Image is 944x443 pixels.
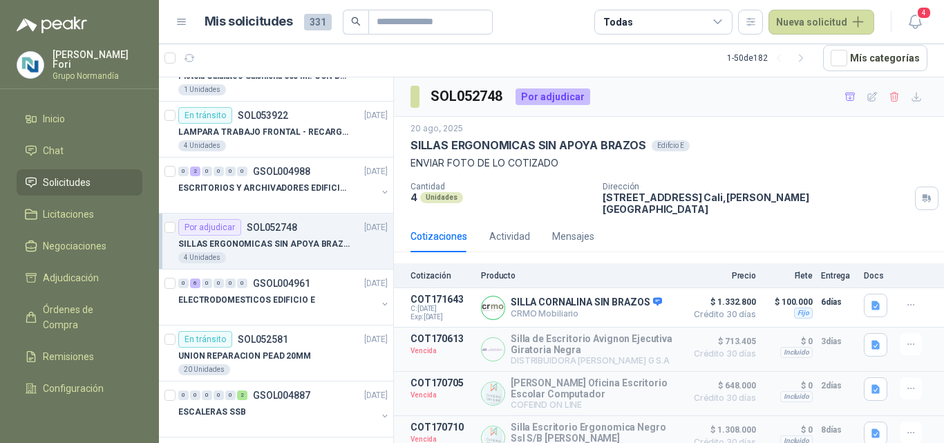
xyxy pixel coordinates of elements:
[178,163,390,207] a: 0 2 0 0 0 0 GSOL004988[DATE] ESCRITORIOS Y ARCHIVADORES EDIFICIO E
[178,331,232,348] div: En tránsito
[687,294,756,310] span: $ 1.332.800
[178,252,226,263] div: 4 Unidades
[43,175,91,190] span: Solicitudes
[178,84,226,95] div: 1 Unidades
[410,138,646,153] p: SILLAS ERGONOMICAS SIN APOYA BRAZOS
[178,107,232,124] div: En tránsito
[253,390,310,400] p: GSOL004887
[178,387,390,431] a: 0 0 0 0 0 2 GSOL004887[DATE] ESCALERAS SSB
[17,265,142,291] a: Adjudicación
[43,349,94,364] span: Remisiones
[821,377,856,394] p: 2 días
[364,389,388,402] p: [DATE]
[410,422,473,433] p: COT170710
[43,143,64,158] span: Chat
[552,229,594,244] div: Mensajes
[687,422,756,438] span: $ 1.308.000
[903,10,927,35] button: 4
[17,233,142,259] a: Negociaciones
[238,334,288,344] p: SOL052581
[190,167,200,176] div: 2
[202,390,212,400] div: 0
[238,111,288,120] p: SOL053922
[482,296,504,319] img: Company Logo
[821,294,856,310] p: 6 días
[178,140,226,151] div: 4 Unidades
[482,338,504,361] img: Company Logo
[214,279,224,288] div: 0
[431,86,504,107] h3: SOL052748
[17,407,142,433] a: Manuales y ayuda
[780,347,813,358] div: Incluido
[364,165,388,178] p: [DATE]
[410,122,463,135] p: 20 ago, 2025
[43,238,106,254] span: Negociaciones
[304,14,332,30] span: 331
[410,377,473,388] p: COT170705
[768,10,874,35] button: Nueva solicitud
[214,167,224,176] div: 0
[53,50,142,69] p: [PERSON_NAME] Fori
[516,88,590,105] div: Por adjudicar
[687,350,756,358] span: Crédito 30 días
[410,294,473,305] p: COT171643
[410,229,467,244] div: Cotizaciones
[511,296,662,309] p: SILLA CORNALINA SIN BRAZOS
[178,219,241,236] div: Por adjudicar
[410,388,473,402] p: Vencida
[159,326,393,381] a: En tránsitoSOL052581[DATE] UNION REPARACION PEAD 20MM20 Unidades
[410,155,927,171] p: ENVIAR FOTO DE LO COTIZADO
[17,375,142,402] a: Configuración
[603,15,632,30] div: Todas
[43,111,65,126] span: Inicio
[253,279,310,288] p: GSOL004961
[652,140,690,151] div: Edifcio E
[225,167,236,176] div: 0
[687,310,756,319] span: Crédito 30 días
[603,191,909,215] p: [STREET_ADDRESS] Cali , [PERSON_NAME][GEOGRAPHIC_DATA]
[727,47,812,69] div: 1 - 50 de 182
[43,270,99,285] span: Adjudicación
[420,192,463,203] div: Unidades
[821,422,856,438] p: 8 días
[687,377,756,394] span: $ 648.000
[364,333,388,346] p: [DATE]
[410,191,417,203] p: 4
[53,72,142,80] p: Grupo Normandía
[159,102,393,158] a: En tránsitoSOL053922[DATE] LAMPARA TRABAJO FRONTAL - RECARGABLE4 Unidades
[178,126,350,139] p: LAMPARA TRABAJO FRONTAL - RECARGABLE
[225,390,236,400] div: 0
[794,308,813,319] div: Fijo
[190,390,200,400] div: 0
[43,302,129,332] span: Órdenes de Compra
[17,17,87,33] img: Logo peakr
[205,12,293,32] h1: Mis solicitudes
[687,394,756,402] span: Crédito 30 días
[764,422,813,438] p: $ 0
[511,355,679,366] p: DISTRIBUIDORA [PERSON_NAME] G S.A
[410,305,473,313] span: C: [DATE]
[225,279,236,288] div: 0
[178,275,390,319] a: 0 6 0 0 0 0 GSOL004961[DATE] ELECTRODOMESTICOS EDIFICIO E
[364,221,388,234] p: [DATE]
[178,279,189,288] div: 0
[864,271,891,281] p: Docs
[17,138,142,164] a: Chat
[364,277,388,290] p: [DATE]
[764,333,813,350] p: $ 0
[410,344,473,358] p: Vencida
[764,377,813,394] p: $ 0
[159,214,393,270] a: Por adjudicarSOL052748[DATE] SILLAS ERGONOMICAS SIN APOYA BRAZOS4 Unidades
[178,182,350,195] p: ESCRITORIOS Y ARCHIVADORES EDIFICIO E
[178,167,189,176] div: 0
[178,350,311,363] p: UNION REPARACION PEAD 20MM
[482,382,504,405] img: Company Logo
[247,223,297,232] p: SOL052748
[410,313,473,321] span: Exp: [DATE]
[253,167,310,176] p: GSOL004988
[410,182,592,191] p: Cantidad
[410,271,473,281] p: Cotización
[214,390,224,400] div: 0
[237,167,247,176] div: 0
[821,333,856,350] p: 3 días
